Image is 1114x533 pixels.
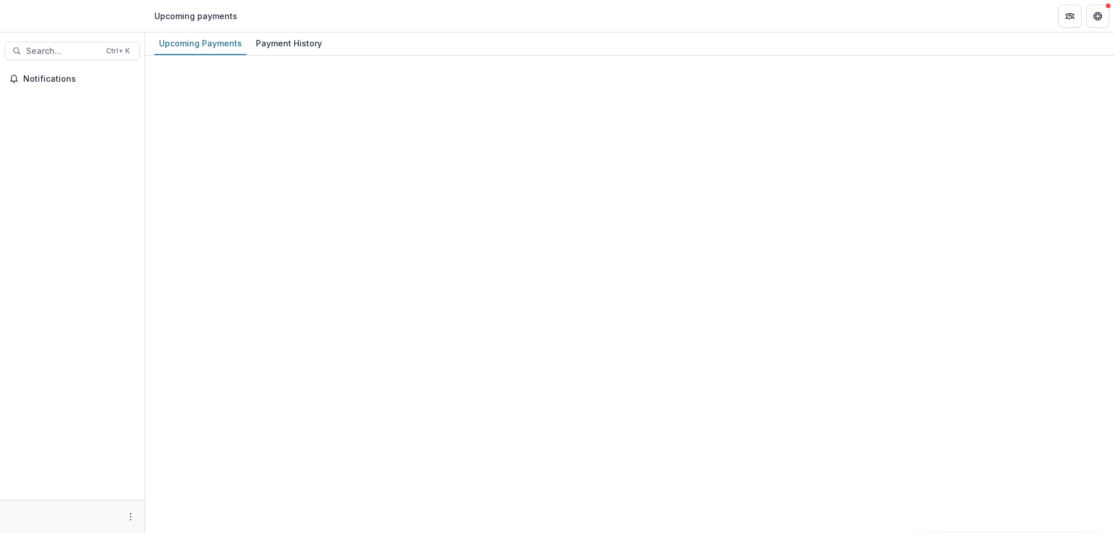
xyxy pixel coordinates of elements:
[154,32,247,55] a: Upcoming Payments
[26,46,99,56] span: Search...
[154,10,237,22] div: Upcoming payments
[104,45,132,57] div: Ctrl + K
[5,42,140,60] button: Search...
[124,510,138,524] button: More
[251,32,327,55] a: Payment History
[1086,5,1109,28] button: Get Help
[150,8,242,24] nav: breadcrumb
[23,74,135,84] span: Notifications
[1058,5,1082,28] button: Partners
[251,35,327,52] div: Payment History
[154,35,247,52] div: Upcoming Payments
[5,70,140,88] button: Notifications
